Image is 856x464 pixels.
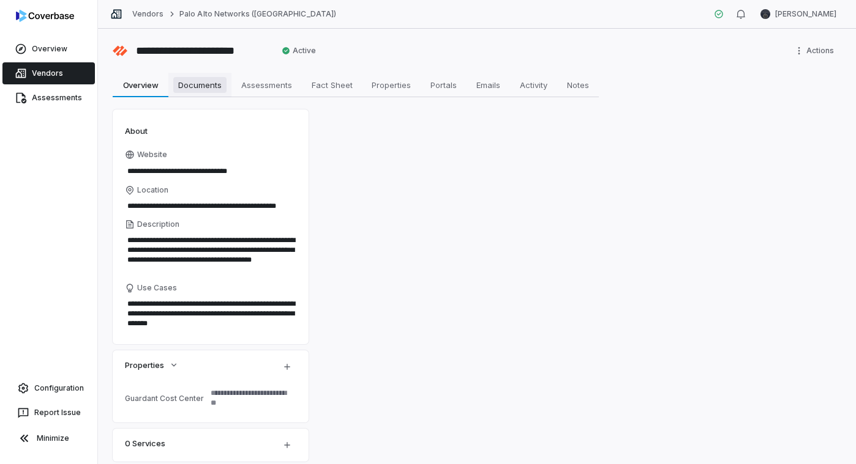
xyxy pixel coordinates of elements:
textarea: Use Cases [125,295,296,332]
span: Vendors [32,68,63,78]
a: Configuration [5,377,92,399]
a: Vendors [2,62,95,84]
span: About [125,125,148,136]
span: Emails [471,77,505,93]
img: Steve Mancini avatar [760,9,770,19]
span: Activity [515,77,552,93]
a: Overview [2,38,95,60]
a: Assessments [2,87,95,109]
span: Overview [32,44,67,54]
span: Properties [125,359,164,370]
button: Properties [121,354,182,376]
span: Description [137,219,179,229]
span: Minimize [37,433,69,443]
button: More actions [790,42,841,60]
div: Guardant Cost Center [125,394,206,403]
span: [PERSON_NAME] [775,9,836,19]
button: Steve Mancini avatar[PERSON_NAME] [753,5,844,23]
span: Overview [118,77,163,93]
span: Assessments [32,93,82,103]
span: Assessments [236,77,297,93]
span: Use Cases [137,283,177,293]
input: Location [125,197,296,215]
button: Report Issue [5,402,92,424]
span: Website [137,150,167,160]
span: Fact Sheet [307,77,358,93]
span: Location [137,185,168,195]
span: Notes [562,77,594,93]
span: Report Issue [34,408,81,418]
span: Portals [426,77,462,93]
span: Properties [367,77,416,93]
img: logo-D7KZi-bG.svg [16,10,74,22]
span: Configuration [34,383,84,393]
button: Minimize [5,426,92,451]
input: Website [125,163,276,180]
textarea: Description [125,232,296,278]
span: Active [282,46,316,56]
a: Palo Alto Networks ([GEOGRAPHIC_DATA]) [179,9,336,19]
a: Vendors [132,9,163,19]
span: Documents [173,77,227,93]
